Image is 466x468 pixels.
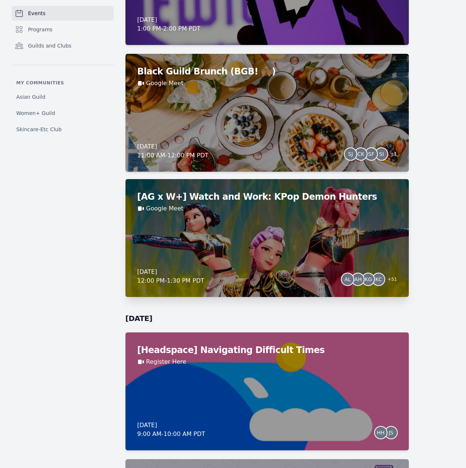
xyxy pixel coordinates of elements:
span: HH [377,430,384,435]
p: My communities [12,80,114,86]
a: Register Here [146,357,186,366]
span: SI [379,151,384,157]
span: SF [368,151,374,157]
h2: [DATE] [125,313,409,324]
span: AH [354,277,362,282]
span: Women+ Guild [16,109,55,117]
span: JS [389,430,393,435]
nav: Sidebar [12,6,114,136]
a: Skincare-Etc Club [12,123,114,136]
div: [DATE] 12:00 PM - 1:30 PM PDT [137,268,204,285]
span: Asian Guild [16,93,45,101]
a: Events [12,6,114,21]
span: + 51 [383,275,397,285]
span: CK [358,151,365,157]
div: [DATE] 11:00 AM - 12:00 PM PDT [137,142,208,160]
a: [AG x W+] Watch and Work: KPop Demon HuntersGoogle Meet[DATE]12:00 PM-1:30 PM PDTALAHKGKC+51 [125,179,409,297]
a: Women+ Guild [12,106,114,120]
span: Programs [28,26,52,33]
a: [Headspace] Navigating Difficult TimesRegister Here[DATE]9:00 AM-10:00 AM PDTHHJS [125,332,409,450]
h2: [Headspace] Navigating Difficult Times [137,344,397,356]
a: Google Meet [146,79,183,88]
div: [DATE] 9:00 AM - 10:00 AM PDT [137,421,205,439]
span: + 1 [386,150,397,160]
span: SJ [348,151,353,157]
div: [DATE] 1:00 PM - 2:00 PM PDT [137,15,201,33]
span: Skincare-Etc Club [16,126,62,133]
span: Guilds and Clubs [28,42,72,49]
h2: [AG x W+] Watch and Work: KPop Demon Hunters [137,191,397,203]
span: Events [28,10,45,17]
a: Google Meet [146,204,183,213]
a: Black Guild Brunch (BGB! 🙌🏾)Google Meet[DATE]11:00 AM-12:00 PM PDTSJCKSFSI+1 [125,54,409,172]
h2: Black Guild Brunch (BGB! 🙌🏾) [137,66,397,77]
a: Guilds and Clubs [12,38,114,53]
span: KC [375,277,382,282]
a: Programs [12,22,114,37]
a: Asian Guild [12,90,114,104]
span: KG [365,277,372,282]
span: AL [345,277,351,282]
